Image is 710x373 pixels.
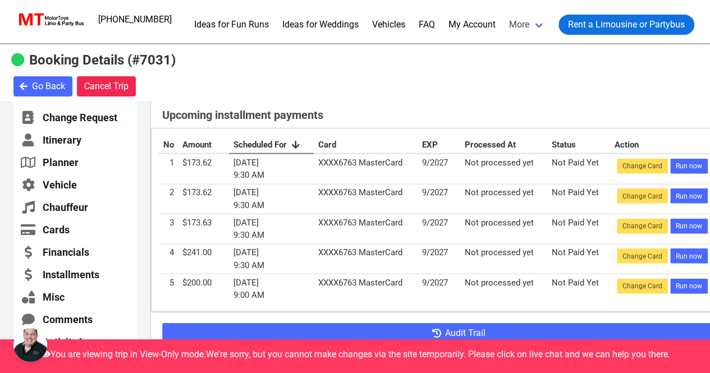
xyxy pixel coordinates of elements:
span: [DATE] 9:30 AM [233,247,264,270]
td: Not processed yet [460,214,547,245]
div: Amount [182,139,225,151]
a: FAQ [419,18,435,31]
div: Processed At [465,139,543,151]
a: Activity Logs [20,335,130,349]
button: Cancel Trip [77,76,136,96]
button: Change Card [617,219,668,234]
a: Rent a Limousine or Partybus [558,15,694,35]
button: Run now [670,219,708,234]
a: Ideas for Weddings [282,18,359,31]
button: Go Back [13,76,72,96]
td: $200.00 [178,274,229,304]
a: Cards [20,223,130,237]
td: 2 [159,185,178,215]
div: EXP [422,139,456,151]
td: Not Paid Yet [547,185,610,215]
td: $173.63 [178,214,229,245]
td: Not processed yet [460,185,547,215]
span: [DATE] 9:30 AM [233,218,264,241]
a: Change Request [20,110,130,125]
a: Comments [20,312,130,326]
button: Change Card [617,248,668,264]
button: Run now [670,159,708,174]
a: Financials [20,245,130,259]
button: Run now [670,279,708,294]
td: Not Paid Yet [547,214,610,245]
td: Not Paid Yet [547,154,610,185]
button: Run now [670,248,708,264]
a: [PHONE_NUMBER] [91,8,178,31]
a: Planner [20,155,130,169]
td: Not Paid Yet [547,274,610,304]
td: $173.62 [178,154,229,185]
button: Change Card [617,159,668,174]
img: MotorToys Logo [16,12,85,27]
a: Itinerary [20,133,130,147]
a: Vehicle [20,178,130,192]
td: Not Paid Yet [547,245,610,275]
button: Change Card [617,188,668,204]
td: 4 [159,245,178,275]
td: 9/2027 [418,185,460,215]
span: Rent a Limousine or Partybus [568,18,685,31]
div: Card [318,139,414,151]
td: XXXX6763 MasterCard [314,245,418,275]
td: 9/2027 [418,214,460,245]
td: 9/2027 [418,274,460,304]
td: Not processed yet [460,154,547,185]
span: [DATE] 9:30 AM [233,187,264,210]
span: We're sorry, but you cannot make changes via the site temporarily. Please click on live chat and ... [206,349,670,360]
td: 3 [159,214,178,245]
b: Booking Details (#7031) [29,52,176,68]
div: Scheduled For [233,139,310,151]
a: Misc [20,290,130,304]
td: 9/2027 [418,245,460,275]
a: My Account [448,18,496,31]
button: Run now [670,188,708,204]
span: Go Back [32,80,65,93]
td: Not processed yet [460,274,547,304]
td: XXXX6763 MasterCard [314,154,418,185]
td: XXXX6763 MasterCard [314,214,418,245]
td: 1 [159,154,178,185]
a: Chauffeur [20,200,130,214]
td: XXXX6763 MasterCard [314,185,418,215]
span: Audit Trail [445,326,485,340]
td: 9/2027 [418,154,460,185]
div: Status [552,139,606,151]
td: $173.62 [178,185,229,215]
td: XXXX6763 MasterCard [314,274,418,304]
a: Ideas for Fun Runs [194,18,269,31]
span: [DATE] 9:30 AM [233,158,264,181]
a: Vehicles [372,18,405,31]
span: Cancel Trip [84,80,129,93]
td: 5 [159,274,178,304]
button: Change Card [617,279,668,294]
div: No [163,139,174,151]
span: [DATE] 9:00 AM [233,278,264,301]
a: More [502,10,552,39]
td: $241.00 [178,245,229,275]
a: Open chat [13,328,47,362]
a: Installments [20,268,130,282]
td: Not processed yet [460,245,547,275]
